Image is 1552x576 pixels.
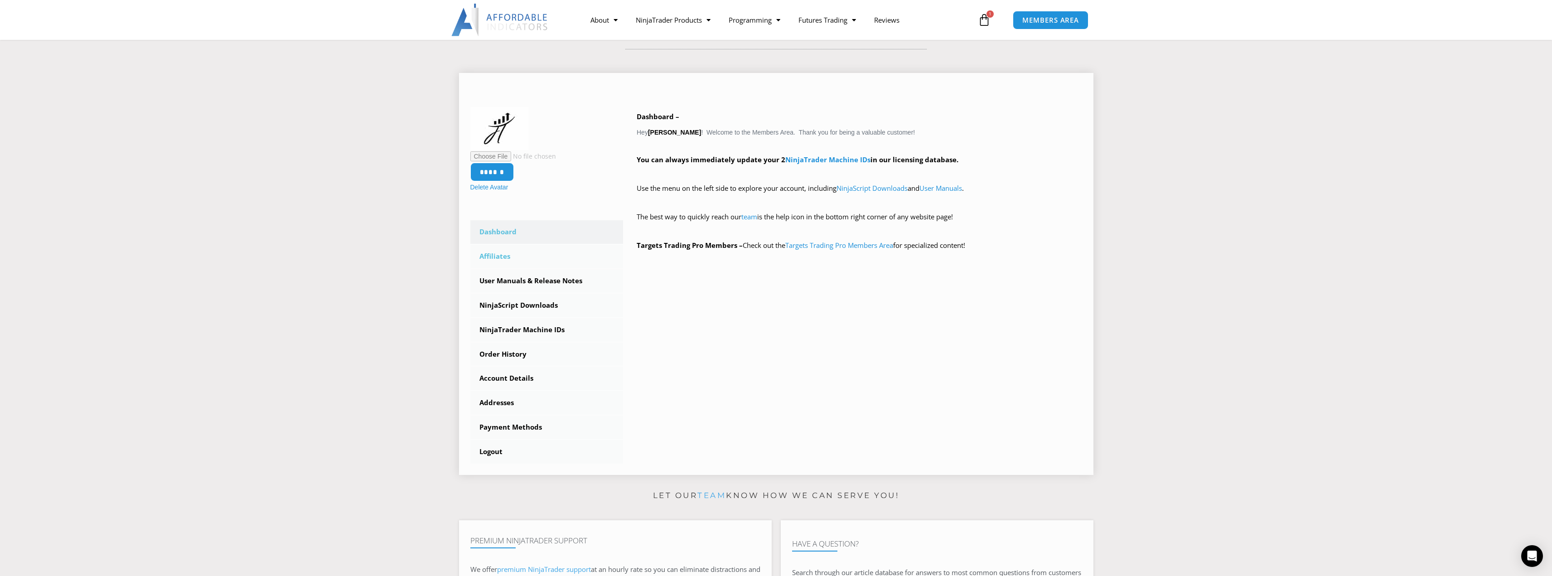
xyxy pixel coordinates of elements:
[470,416,624,439] a: Payment Methods
[785,241,893,250] a: Targets Trading Pro Members Area
[637,112,679,121] b: Dashboard –
[470,107,528,150] img: JT%20Emoji.jpg
[792,539,1082,548] h4: Have A Question?
[1521,545,1543,567] div: Open Intercom Messenger
[637,241,743,250] strong: Targets Trading Pro Members –
[470,220,624,463] nav: Account pages
[581,10,976,30] nav: Menu
[470,294,624,317] a: NinjaScript Downloads
[459,489,1093,503] p: Let our know how we can serve you!
[785,155,870,164] a: NinjaTrader Machine IDs
[720,10,789,30] a: Programming
[581,10,627,30] a: About
[637,211,1082,236] p: The best way to quickly reach our is the help icon in the bottom right corner of any website page!
[470,269,624,293] a: User Manuals & Release Notes
[451,4,549,36] img: LogoAI | Affordable Indicators – NinjaTrader
[637,155,958,164] strong: You can always immediately update your 2 in our licensing database.
[637,182,1082,208] p: Use the menu on the left side to explore your account, including and .
[1022,17,1079,24] span: MEMBERS AREA
[964,7,1004,33] a: 1
[470,440,624,464] a: Logout
[836,184,908,193] a: NinjaScript Downloads
[986,10,994,18] span: 1
[470,343,624,366] a: Order History
[1013,11,1088,29] a: MEMBERS AREA
[637,239,1082,252] p: Check out the for specialized content!
[497,565,591,574] a: premium NinjaTrader support
[470,367,624,390] a: Account Details
[470,220,624,244] a: Dashboard
[627,10,720,30] a: NinjaTrader Products
[470,391,624,415] a: Addresses
[470,565,497,574] span: We offer
[789,10,865,30] a: Futures Trading
[865,10,909,30] a: Reviews
[470,536,760,545] h4: Premium NinjaTrader Support
[470,245,624,268] a: Affiliates
[470,318,624,342] a: NinjaTrader Machine IDs
[648,129,701,136] strong: [PERSON_NAME]
[919,184,962,193] a: User Manuals
[470,184,508,191] a: Delete Avatar
[697,491,726,500] a: team
[741,212,757,221] a: team
[637,111,1082,252] div: Hey ! Welcome to the Members Area. Thank you for being a valuable customer!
